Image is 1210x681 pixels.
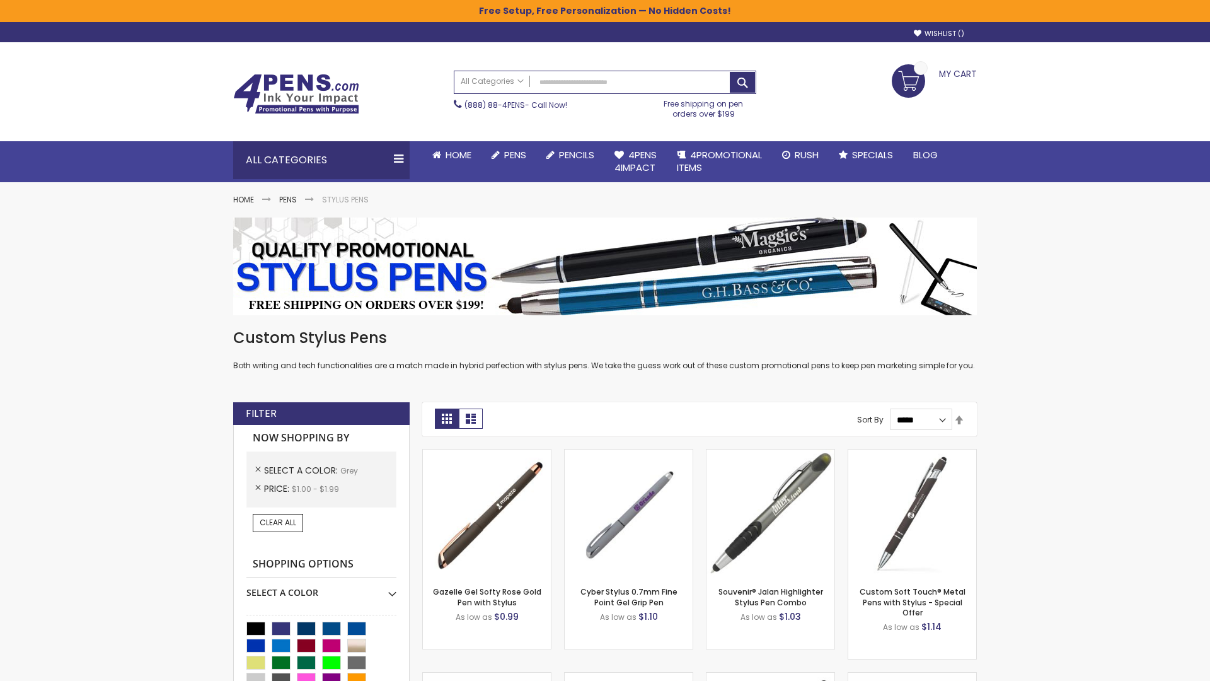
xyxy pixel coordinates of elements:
[740,612,777,622] span: As low as
[481,141,536,169] a: Pens
[233,328,977,371] div: Both writing and tech functionalities are a match made in hybrid perfection with stylus pens. We ...
[779,610,801,623] span: $1.03
[600,612,637,622] span: As low as
[322,194,369,205] strong: Stylus Pens
[772,141,829,169] a: Rush
[795,148,819,161] span: Rush
[903,141,948,169] a: Blog
[638,610,658,623] span: $1.10
[246,425,396,451] strong: Now Shopping by
[433,586,541,607] a: Gazelle Gel Softy Rose Gold Pen with Stylus
[651,94,757,119] div: Free shipping on pen orders over $199
[677,148,762,174] span: 4PROMOTIONAL ITEMS
[857,414,884,425] label: Sort By
[559,148,594,161] span: Pencils
[536,141,604,169] a: Pencils
[829,141,903,169] a: Specials
[706,450,834,578] img: Souvenir® Jalan Highlighter Stylus Pen Combo-Grey
[883,622,919,632] span: As low as
[423,449,551,460] a: Gazelle Gel Softy Rose Gold Pen with Stylus-Grey
[454,71,530,92] a: All Categories
[860,586,965,617] a: Custom Soft Touch® Metal Pens with Stylus - Special Offer
[279,194,297,205] a: Pens
[246,578,396,599] div: Select A Color
[340,465,358,476] span: Grey
[246,407,277,421] strong: Filter
[504,148,526,161] span: Pens
[667,141,772,182] a: 4PROMOTIONALITEMS
[614,148,657,174] span: 4Pens 4impact
[292,484,339,494] span: $1.00 - $1.99
[848,450,976,578] img: Custom Soft Touch® Metal Pens with Stylus-Grey
[565,450,693,578] img: Cyber Stylus 0.7mm Fine Point Gel Grip Pen-Grey
[921,620,942,633] span: $1.14
[423,450,551,578] img: Gazelle Gel Softy Rose Gold Pen with Stylus-Grey
[456,612,492,622] span: As low as
[446,148,471,161] span: Home
[580,586,677,607] a: Cyber Stylus 0.7mm Fine Point Gel Grip Pen
[706,449,834,460] a: Souvenir® Jalan Highlighter Stylus Pen Combo-Grey
[464,100,567,110] span: - Call Now!
[260,517,296,528] span: Clear All
[233,141,410,179] div: All Categories
[435,409,459,429] strong: Grid
[233,328,977,348] h1: Custom Stylus Pens
[464,100,525,110] a: (888) 88-4PENS
[913,148,938,161] span: Blog
[264,482,292,495] span: Price
[461,76,524,86] span: All Categories
[264,464,340,477] span: Select A Color
[233,218,977,315] img: Stylus Pens
[246,551,396,578] strong: Shopping Options
[852,148,893,161] span: Specials
[494,610,519,623] span: $0.99
[914,29,964,38] a: Wishlist
[253,514,303,532] a: Clear All
[233,74,359,114] img: 4Pens Custom Pens and Promotional Products
[422,141,481,169] a: Home
[233,194,254,205] a: Home
[718,586,823,607] a: Souvenir® Jalan Highlighter Stylus Pen Combo
[565,449,693,460] a: Cyber Stylus 0.7mm Fine Point Gel Grip Pen-Grey
[604,141,667,182] a: 4Pens4impact
[848,449,976,460] a: Custom Soft Touch® Metal Pens with Stylus-Grey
